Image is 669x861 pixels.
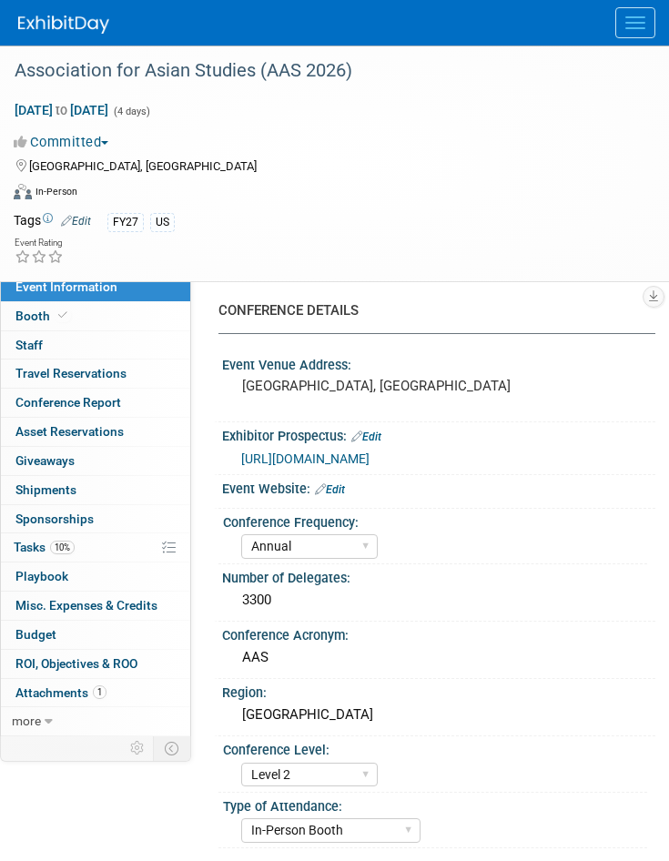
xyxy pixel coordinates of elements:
span: Staff [15,338,43,352]
div: Exhibitor Prospectus: [222,422,655,446]
span: [GEOGRAPHIC_DATA], [GEOGRAPHIC_DATA] [29,159,257,173]
a: Edit [61,215,91,228]
a: ROI, Objectives & ROO [1,650,190,678]
button: Menu [615,7,655,38]
img: ExhibitDay [18,15,109,34]
a: Attachments1 [1,679,190,707]
span: Giveaways [15,453,75,468]
div: Association for Asian Studies (AAS 2026) [8,55,633,87]
div: Conference Acronym: [222,622,655,644]
span: more [12,714,41,728]
a: Budget [1,621,190,649]
a: Tasks10% [1,533,190,562]
a: Conference Report [1,389,190,417]
span: to [53,103,70,117]
div: Event Format [14,181,633,208]
a: [URL][DOMAIN_NAME] [241,451,370,466]
a: Travel Reservations [1,360,190,388]
span: Event Information [15,279,117,294]
div: [GEOGRAPHIC_DATA] [236,701,642,729]
a: Booth [1,302,190,330]
div: 3300 [236,586,642,614]
a: Staff [1,331,190,360]
td: Personalize Event Tab Strip [122,736,154,760]
a: Asset Reservations [1,418,190,446]
div: Type of Attendance: [223,793,647,815]
a: Misc. Expenses & Credits [1,592,190,620]
span: Travel Reservations [15,366,127,380]
a: Playbook [1,562,190,591]
span: Playbook [15,569,68,583]
a: more [1,707,190,735]
span: Misc. Expenses & Credits [15,598,157,613]
td: Toggle Event Tabs [154,736,191,760]
span: Conference Report [15,395,121,410]
a: Edit [315,483,345,496]
span: 1 [93,685,106,699]
span: Asset Reservations [15,424,124,439]
td: Tags [14,211,91,232]
div: Event Rating [15,238,64,248]
span: Shipments [15,482,76,497]
span: (4 days) [112,106,150,117]
div: US [150,213,175,232]
img: Format-Inperson.png [14,184,32,198]
span: 10% [50,541,75,554]
span: Sponsorships [15,512,94,526]
div: Conference Frequency: [223,509,647,532]
div: Conference Level: [223,736,647,759]
a: Event Information [1,273,190,301]
span: Budget [15,627,56,642]
pre: [GEOGRAPHIC_DATA], [GEOGRAPHIC_DATA] [242,378,635,394]
div: Number of Delegates: [222,564,655,587]
a: Shipments [1,476,190,504]
div: FY27 [107,213,144,232]
div: Event Venue Address: [222,351,655,374]
i: Booth reservation complete [58,310,67,320]
span: Booth [15,309,71,323]
div: Event Website: [222,475,655,499]
span: Tasks [14,540,75,554]
a: Edit [351,430,381,443]
div: Region: [222,679,655,702]
span: Attachments [15,685,106,700]
div: AAS [236,643,642,672]
div: CONFERENCE DETAILS [218,301,642,320]
a: Sponsorships [1,505,190,533]
span: [DATE] [DATE] [14,102,109,118]
span: ROI, Objectives & ROO [15,656,137,671]
button: Committed [14,133,116,152]
a: Giveaways [1,447,190,475]
div: In-Person [35,185,77,198]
